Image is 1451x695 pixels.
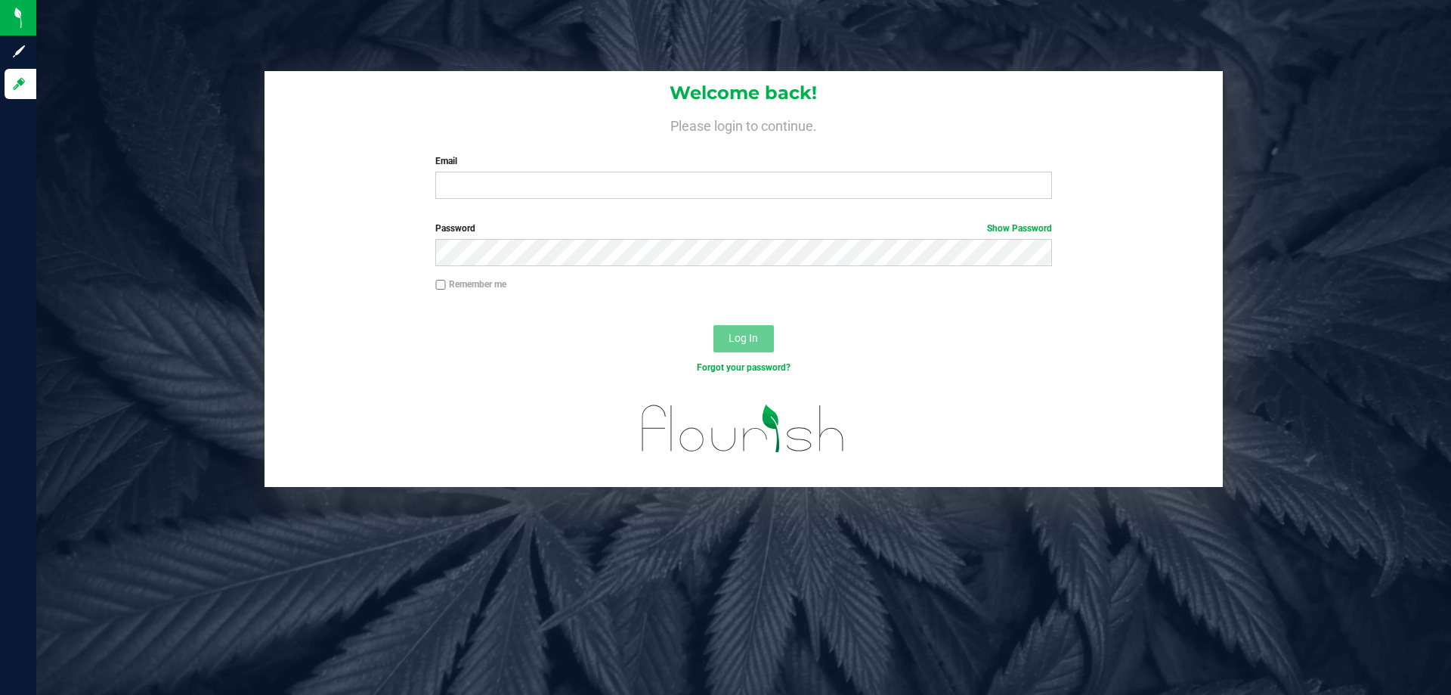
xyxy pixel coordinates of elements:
[713,325,774,352] button: Log In
[265,83,1223,103] h1: Welcome back!
[435,280,446,290] input: Remember me
[11,44,26,59] inline-svg: Sign up
[729,332,758,344] span: Log In
[265,115,1223,133] h4: Please login to continue.
[623,390,863,467] img: flourish_logo.svg
[435,278,506,291] label: Remember me
[11,76,26,92] inline-svg: Log in
[697,362,790,373] a: Forgot your password?
[987,223,1052,234] a: Show Password
[435,223,475,234] span: Password
[435,154,1051,168] label: Email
